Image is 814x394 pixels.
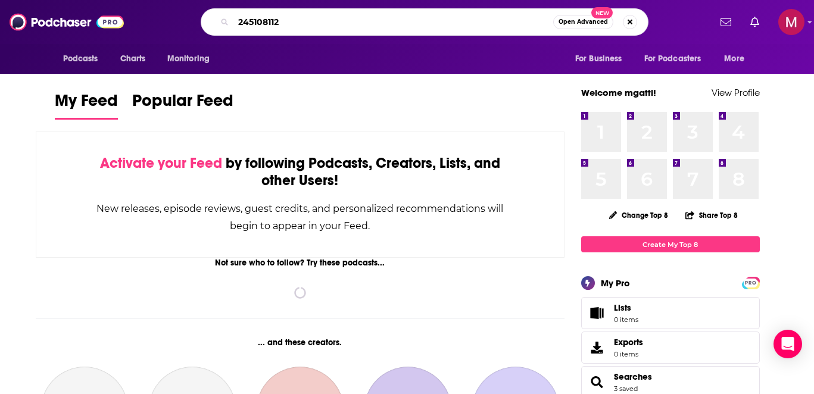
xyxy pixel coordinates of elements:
a: Show notifications dropdown [746,12,764,32]
span: Logged in as mgatti [778,9,804,35]
button: open menu [159,48,225,70]
span: Open Advanced [559,19,608,25]
span: Popular Feed [132,90,233,118]
span: Monitoring [167,51,210,67]
a: Searches [614,371,652,382]
span: Exports [614,337,643,348]
button: Change Top 8 [602,208,676,223]
div: Search podcasts, credits, & more... [201,8,648,36]
span: Lists [614,302,631,313]
a: 3 saved [614,384,638,393]
span: Activate your Feed [100,154,222,172]
button: Open AdvancedNew [553,15,613,29]
div: ... and these creators. [36,337,565,348]
a: My Feed [55,90,118,120]
span: PRO [744,279,758,287]
div: My Pro [601,277,630,289]
a: Show notifications dropdown [716,12,736,32]
button: open menu [637,48,719,70]
a: Exports [581,332,760,364]
div: Not sure who to follow? Try these podcasts... [36,258,565,268]
span: New [591,7,613,18]
input: Search podcasts, credits, & more... [233,12,553,32]
img: Podchaser - Follow, Share and Rate Podcasts [10,11,124,33]
button: open menu [567,48,637,70]
button: Share Top 8 [685,204,738,227]
div: by following Podcasts, Creators, Lists, and other Users! [96,155,505,189]
span: More [724,51,744,67]
a: Create My Top 8 [581,236,760,252]
span: Exports [585,339,609,356]
span: For Business [575,51,622,67]
span: Podcasts [63,51,98,67]
a: Searches [585,374,609,390]
span: 0 items [614,315,638,324]
span: Charts [120,51,146,67]
a: Charts [113,48,153,70]
span: For Podcasters [644,51,701,67]
img: User Profile [778,9,804,35]
a: View Profile [712,87,760,98]
a: PRO [744,278,758,287]
span: My Feed [55,90,118,118]
span: Lists [614,302,638,313]
button: open menu [716,48,759,70]
button: Show profile menu [778,9,804,35]
a: Welcome mgatti! [581,87,656,98]
div: Open Intercom Messenger [774,330,802,358]
div: New releases, episode reviews, guest credits, and personalized recommendations will begin to appe... [96,200,505,234]
span: Lists [585,305,609,321]
button: open menu [55,48,114,70]
span: 0 items [614,350,643,358]
a: Lists [581,297,760,329]
a: Popular Feed [132,90,233,120]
